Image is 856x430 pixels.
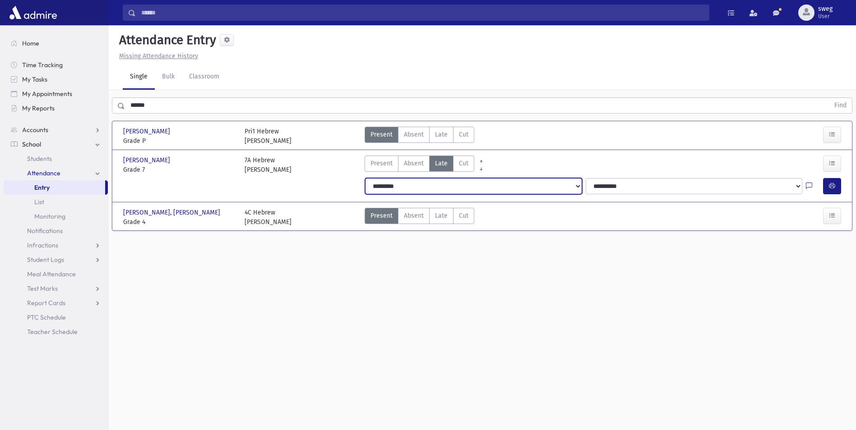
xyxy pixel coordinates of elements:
a: Bulk [155,64,182,90]
a: Student Logs [4,252,108,267]
span: [PERSON_NAME] [123,127,172,136]
a: Classroom [182,64,227,90]
span: Report Cards [27,299,65,307]
span: Grade 4 [123,217,236,227]
span: Notifications [27,227,63,235]
img: AdmirePro [7,4,59,22]
span: Grade 7 [123,165,236,174]
div: AttTypes [365,208,474,227]
span: PTC Schedule [27,313,66,321]
div: AttTypes [365,127,474,146]
span: Test Marks [27,284,58,293]
a: List [4,195,108,209]
span: My Appointments [22,90,72,98]
span: Absent [404,159,424,168]
a: Students [4,151,108,166]
div: Pri1 Hebrew [PERSON_NAME] [245,127,292,146]
div: 7A Hebrew [PERSON_NAME] [245,156,292,174]
span: [PERSON_NAME], [PERSON_NAME] [123,208,222,217]
span: Infractions [27,241,58,249]
a: Infractions [4,238,108,252]
span: Monitoring [34,212,65,220]
span: Student Logs [27,256,64,264]
a: Missing Attendance History [116,52,198,60]
span: Late [435,211,448,220]
a: School [4,137,108,151]
span: Accounts [22,126,48,134]
a: Single [123,64,155,90]
a: Meal Attendance [4,267,108,281]
span: Home [22,39,39,47]
button: Find [829,98,852,113]
span: Late [435,130,448,139]
input: Search [136,5,709,21]
a: Accounts [4,123,108,137]
span: Meal Attendance [27,270,76,278]
span: Cut [459,130,468,139]
a: Time Tracking [4,58,108,72]
a: My Reports [4,101,108,115]
span: Time Tracking [22,61,63,69]
a: Entry [4,180,105,195]
span: Present [370,130,393,139]
div: 4C Hebrew [PERSON_NAME] [245,208,292,227]
span: School [22,140,41,148]
span: User [818,13,833,20]
a: PTC Schedule [4,310,108,325]
a: Report Cards [4,296,108,310]
span: Students [27,155,52,163]
a: Home [4,36,108,50]
span: sweg [818,5,833,13]
span: Late [435,159,448,168]
span: Cut [459,211,468,220]
span: Grade P [123,136,236,146]
a: Notifications [4,224,108,238]
span: [PERSON_NAME] [123,156,172,165]
a: Teacher Schedule [4,325,108,339]
a: Test Marks [4,281,108,296]
span: Absent [404,130,424,139]
span: List [34,198,44,206]
div: AttTypes [365,156,474,174]
span: Absent [404,211,424,220]
a: Monitoring [4,209,108,224]
span: Teacher Schedule [27,328,78,336]
a: Attendance [4,166,108,180]
span: Attendance [27,169,60,177]
span: My Reports [22,104,55,112]
u: Missing Attendance History [119,52,198,60]
span: Present [370,211,393,220]
span: Present [370,159,393,168]
a: My Tasks [4,72,108,87]
span: Entry [34,183,50,192]
h5: Attendance Entry [116,32,216,48]
a: My Appointments [4,87,108,101]
span: My Tasks [22,75,47,83]
span: Cut [459,159,468,168]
